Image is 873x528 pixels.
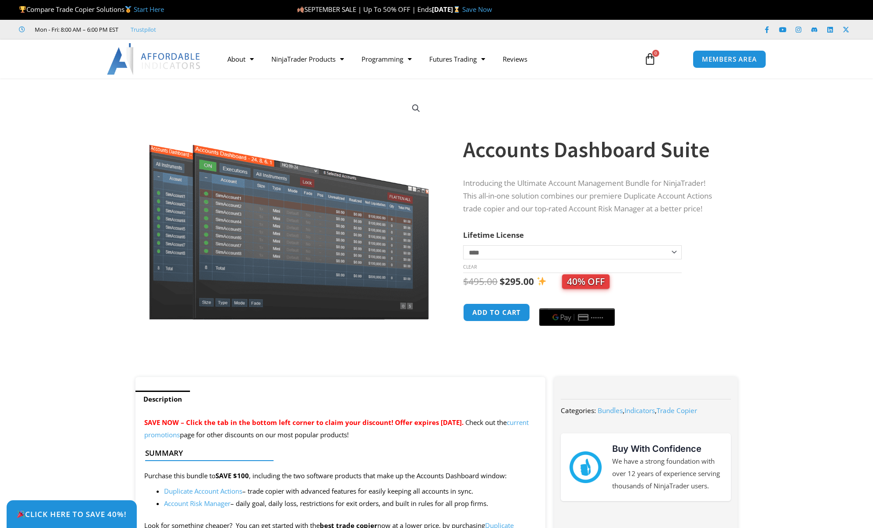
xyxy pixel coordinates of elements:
p: Purchase this bundle to , including the two software products that make up the Accounts Dashboard... [144,470,537,482]
img: mark thumbs good 43913 | Affordable Indicators – NinjaTrader [570,451,601,483]
a: Reviews [494,49,536,69]
span: Compare Trade Copier Solutions [19,5,164,14]
span: 0 [652,50,659,57]
img: LogoAI | Affordable Indicators – NinjaTrader [107,43,201,75]
a: Description [135,391,190,408]
text: •••••• [592,314,605,321]
h4: Summary [145,449,529,458]
a: Account Risk Manager [164,499,230,508]
li: – daily goal, daily loss, restrictions for exit orders, and built in rules for all prop firms. [164,498,537,510]
a: Trustpilot [131,24,156,35]
button: Add to cart [463,303,530,321]
a: MEMBERS AREA [693,50,766,68]
a: Duplicate Account Actions [164,487,242,495]
a: 0 [631,46,669,72]
img: Screenshot 2024-08-26 155710eeeee [148,94,431,320]
span: $ [463,275,468,288]
img: 🎉 [17,510,25,518]
img: ✨ [537,277,546,286]
span: 40% OFF [562,274,610,289]
h1: Accounts Dashboard Suite [463,134,720,165]
p: Check out the page for other discounts on our most popular products! [144,417,537,441]
span: SEPTEMBER SALE | Up To 50% OFF | Ends [297,5,432,14]
li: – trade copier with advanced features for easily keeping all accounts in sync. [164,485,537,498]
strong: SAVE $100 [216,471,249,480]
a: NinjaTrader Products [263,49,353,69]
a: Programming [353,49,420,69]
img: 🥇 [125,6,131,13]
a: Start Here [134,5,164,14]
span: Click Here to save 40%! [17,510,127,518]
img: 🍂 [297,6,304,13]
bdi: 295.00 [500,275,534,288]
label: Lifetime License [463,230,524,240]
a: Save Now [462,5,492,14]
button: Buy with GPay [539,308,615,326]
p: We have a strong foundation with over 12 years of experience serving thousands of NinjaTrader users. [612,455,722,492]
a: 🎉Click Here to save 40%! [7,500,137,528]
strong: [DATE] [432,5,462,14]
iframe: Secure payment input frame [537,302,617,303]
span: Mon - Fri: 8:00 AM – 6:00 PM EST [33,24,118,35]
a: Futures Trading [420,49,494,69]
a: View full-screen image gallery [408,100,424,116]
span: Categories: [561,406,596,415]
img: ⌛ [453,6,460,13]
a: Bundles [598,406,623,415]
a: About [219,49,263,69]
bdi: 495.00 [463,275,497,288]
span: $ [500,275,505,288]
span: MEMBERS AREA [702,56,757,63]
nav: Menu [219,49,634,69]
a: Indicators [625,406,655,415]
img: 🏆 [19,6,26,13]
p: Introducing the Ultimate Account Management Bundle for NinjaTrader! This all-in-one solution comb... [463,177,720,215]
span: SAVE NOW – Click the tab in the bottom left corner to claim your discount! Offer expires [DATE]. [144,418,464,427]
a: Trade Copier [657,406,697,415]
a: Clear options [463,264,477,270]
h3: Buy With Confidence [612,442,722,455]
span: , , [598,406,697,415]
